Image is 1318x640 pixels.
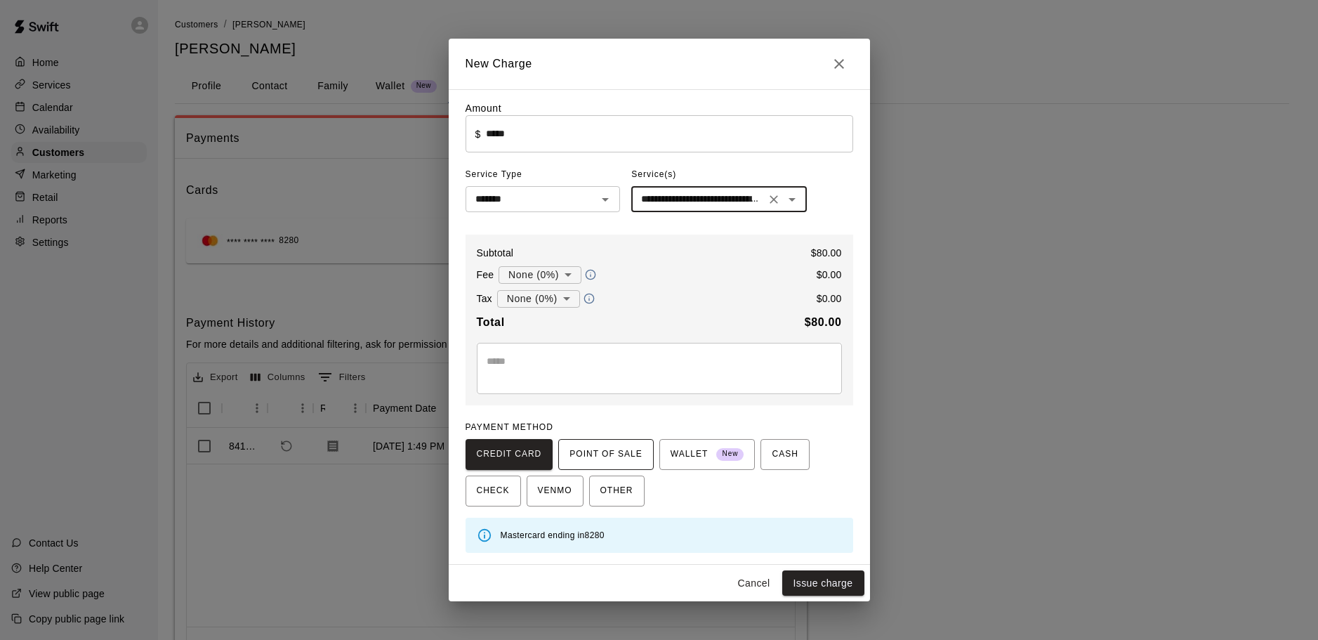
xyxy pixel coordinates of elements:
[782,190,802,209] button: Open
[466,103,502,114] label: Amount
[499,262,581,288] div: None (0%)
[477,268,494,282] p: Fee
[825,50,853,78] button: Close
[501,530,605,540] span: Mastercard ending in 8280
[589,476,645,507] button: OTHER
[449,39,870,89] h2: New Charge
[772,443,798,466] span: CASH
[477,480,510,502] span: CHECK
[477,246,514,260] p: Subtotal
[595,190,615,209] button: Open
[477,443,542,466] span: CREDIT CARD
[817,268,842,282] p: $ 0.00
[659,439,756,470] button: WALLET New
[760,439,809,470] button: CASH
[538,480,572,502] span: VENMO
[817,292,842,306] p: $ 0.00
[527,476,584,507] button: VENMO
[466,164,621,186] span: Service Type
[631,164,676,186] span: Service(s)
[466,476,521,507] button: CHECK
[782,570,864,596] button: Issue charge
[466,439,553,470] button: CREDIT CARD
[475,127,481,141] p: $
[497,286,580,312] div: None (0%)
[477,292,492,306] p: Tax
[811,246,842,260] p: $ 80.00
[716,445,744,464] span: New
[558,439,653,470] button: POINT OF SALE
[466,422,553,432] span: PAYMENT METHOD
[569,443,642,466] span: POINT OF SALE
[477,316,505,328] b: Total
[600,480,633,502] span: OTHER
[805,316,842,328] b: $ 80.00
[671,443,744,466] span: WALLET
[764,190,784,209] button: Clear
[732,570,777,596] button: Cancel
